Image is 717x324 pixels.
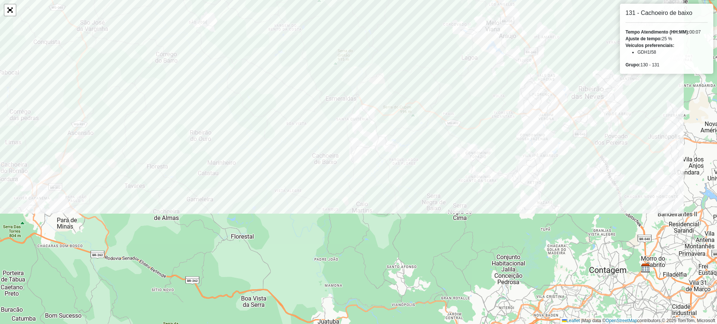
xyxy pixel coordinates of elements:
[626,62,708,68] div: 130 - 131
[626,35,708,42] div: 25 %
[626,9,708,16] h6: 131 - Cachoeiro de baixo
[562,318,580,323] a: Leaflet
[626,36,662,41] strong: Ajuste de tempo:
[626,29,689,35] strong: Tempo Atendimento (HH:MM):
[626,29,708,35] div: 00:07
[626,62,640,67] strong: Grupo:
[606,318,637,323] a: OpenStreetMap
[560,318,717,324] div: Map data © contributors,© 2025 TomTom, Microsoft
[4,4,16,16] a: Abrir mapa em tela cheia
[637,49,708,56] li: GDH1I58
[626,43,674,48] strong: Veículos preferenciais:
[581,318,582,323] span: |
